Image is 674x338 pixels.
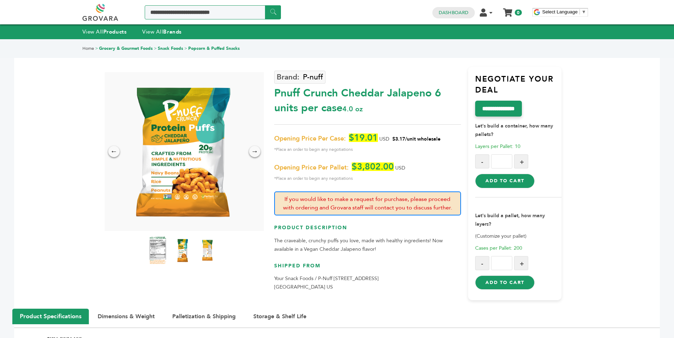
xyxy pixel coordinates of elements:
[95,46,98,51] span: >
[142,28,182,35] a: View AllBrands
[198,236,216,265] img: Pnuff Crunch Cheddar Jalapeno 6 units per case 4.0 oz
[514,154,528,168] button: +
[103,72,262,231] img: Pnuff Crunch Cheddar Jalapeno 6 units per case 4.0 oz
[514,256,528,270] button: +
[580,9,580,14] span: ​
[274,71,326,84] a: P-nuff
[475,256,489,270] button: -
[108,146,120,157] div: ←
[99,46,153,51] a: Grocery & Gourmet Foods
[274,191,461,215] p: If you would like to make a request for purchase, please proceed with ordering and Grovara staff ...
[342,104,363,114] span: 4.0 oz
[515,10,522,16] span: 0
[91,309,162,324] button: Dimensions & Weight
[82,46,94,51] a: Home
[274,82,461,115] div: Pnuff Crunch Cheddar Jalapeno 6 units per case
[274,135,346,143] span: Opening Price Per Case:
[475,232,561,241] p: (Customize your pallet)
[249,146,260,157] div: →
[274,274,461,291] p: Your Snack Foods / P-Nuff [STREET_ADDRESS] [GEOGRAPHIC_DATA] US
[349,134,378,142] span: $19.01
[274,145,461,154] span: *Place an order to begin any negotiations
[439,10,468,16] a: Dashboard
[163,28,182,35] strong: Brands
[475,123,553,138] strong: Let's build a container, how many pallets?
[475,74,561,101] h3: Negotiate Your Deal
[145,5,281,19] input: Search a product or brand...
[395,165,405,171] span: USD
[149,236,167,265] img: Pnuff Crunch Cheddar Jalapeno 6 units per case 4.0 oz Nutrition Info
[274,164,348,172] span: Opening Price Per Pallet:
[475,143,520,150] span: Layers per Pallet: 10
[274,174,461,183] span: *Place an order to begin any negotiations
[582,9,586,14] span: ▼
[475,212,545,227] strong: Let's build a pallet, how many layers?
[475,245,522,251] span: Cases per Pallet: 200
[475,275,534,290] button: Add to Cart
[542,9,578,14] span: Select Language
[475,154,489,168] button: -
[475,174,534,188] button: Add to Cart
[274,224,461,237] h3: Product Description
[165,309,243,324] button: Palletization & Shipping
[12,309,89,324] button: Product Specifications
[352,162,394,171] span: $3,802.00
[392,136,440,142] span: $3.17/unit wholesale
[542,9,586,14] a: Select Language​
[174,236,191,265] img: Pnuff Crunch Cheddar Jalapeno 6 units per case 4.0 oz
[188,46,240,51] a: Popcorn & Puffed Snacks
[379,136,389,142] span: USD
[503,6,512,14] a: My Cart
[154,46,157,51] span: >
[158,46,183,51] a: Snack Foods
[246,309,313,324] button: Storage & Shelf Life
[184,46,187,51] span: >
[103,28,127,35] strong: Products
[274,237,461,254] p: The craveable, crunchy puffs you love, made with healthy ingredients! Now available in a Vegan Ch...
[274,262,461,275] h3: Shipped From
[82,28,127,35] a: View AllProducts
